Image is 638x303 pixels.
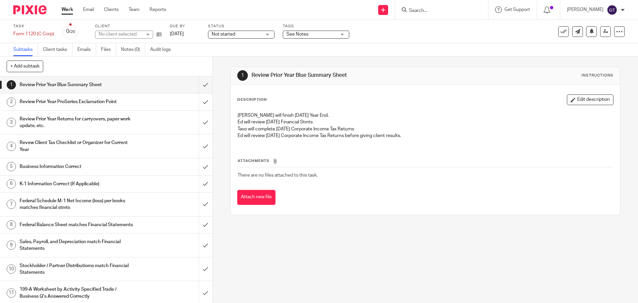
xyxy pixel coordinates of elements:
[150,43,176,56] a: Audit logs
[66,28,75,35] div: 0
[20,80,135,90] h1: Review Prior Year Blue Summary Sheet
[101,43,116,56] a: Files
[43,43,72,56] a: Client tasks
[208,24,274,29] label: Status
[121,43,145,56] a: Notes (0)
[238,159,269,163] span: Attachments
[13,31,54,37] div: Form 1120 (C Corp)
[7,162,16,171] div: 5
[7,264,16,274] div: 10
[607,5,617,15] img: svg%3E
[20,220,135,230] h1: Federal Balance Sheet matches Financial Statements
[150,6,166,13] a: Reports
[238,126,613,132] p: Tavo will complete [DATE] Corporate Income Tax Returns
[170,32,184,36] span: [DATE]
[238,112,613,119] p: [PERSON_NAME] will finish [DATE] Year End.
[129,6,140,13] a: Team
[20,97,135,107] h1: Review Prior Year ProSeries Exclamation Point
[20,261,135,278] h1: Stockholder / Partner Distributioms match Financial Statements
[582,73,613,78] div: Instructions
[7,200,16,209] div: 7
[504,7,530,12] span: Get Support
[7,118,16,127] div: 3
[13,24,54,29] label: Task
[95,24,161,29] label: Client
[7,220,16,229] div: 8
[286,32,308,37] span: See Notes
[7,142,16,151] div: 4
[69,30,75,34] small: /20
[567,94,613,105] button: Edit description
[13,5,47,14] img: Pixie
[13,43,38,56] a: Subtasks
[83,6,94,13] a: Email
[20,179,135,189] h1: K-1 Information Correct (If Applicable)
[238,173,318,178] span: There are no files attached to this task.
[61,6,73,13] a: Work
[20,237,135,254] h1: Sales, Payroll, and Depreciation match Financial Statements
[238,132,613,139] p: Ed will review [DATE] Corporate Income Tax Returns before giving client results.
[408,8,468,14] input: Search
[20,196,135,213] h1: Federal Schedule M-1 Net Income (loss) per books matches financial stmts
[237,190,275,205] button: Attach new file
[99,31,142,38] div: No client selected
[20,138,135,155] h1: Revew Client Tax Checklist or Organizer for Current Year
[252,72,440,79] h1: Review Prior Year Blue Summary Sheet
[7,80,16,89] div: 1
[238,119,613,125] p: Ed will review [DATE] Financial Stmts
[567,6,603,13] p: [PERSON_NAME]
[20,114,135,131] h1: Review Prior Year Returns for carryovers, paper work update, etc.
[77,43,96,56] a: Emails
[20,284,135,301] h1: 199-A Worksheet by Activity Specified Trade / Business Q's Answered Correctly
[283,24,349,29] label: Tags
[20,162,135,172] h1: Business Information Correct
[104,6,119,13] a: Clients
[7,240,16,250] div: 9
[7,288,16,298] div: 11
[7,61,43,72] button: + Add subtask
[7,179,16,189] div: 6
[212,32,235,37] span: Not started
[237,70,248,81] div: 1
[170,24,200,29] label: Due by
[7,97,16,107] div: 2
[237,97,267,102] p: Description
